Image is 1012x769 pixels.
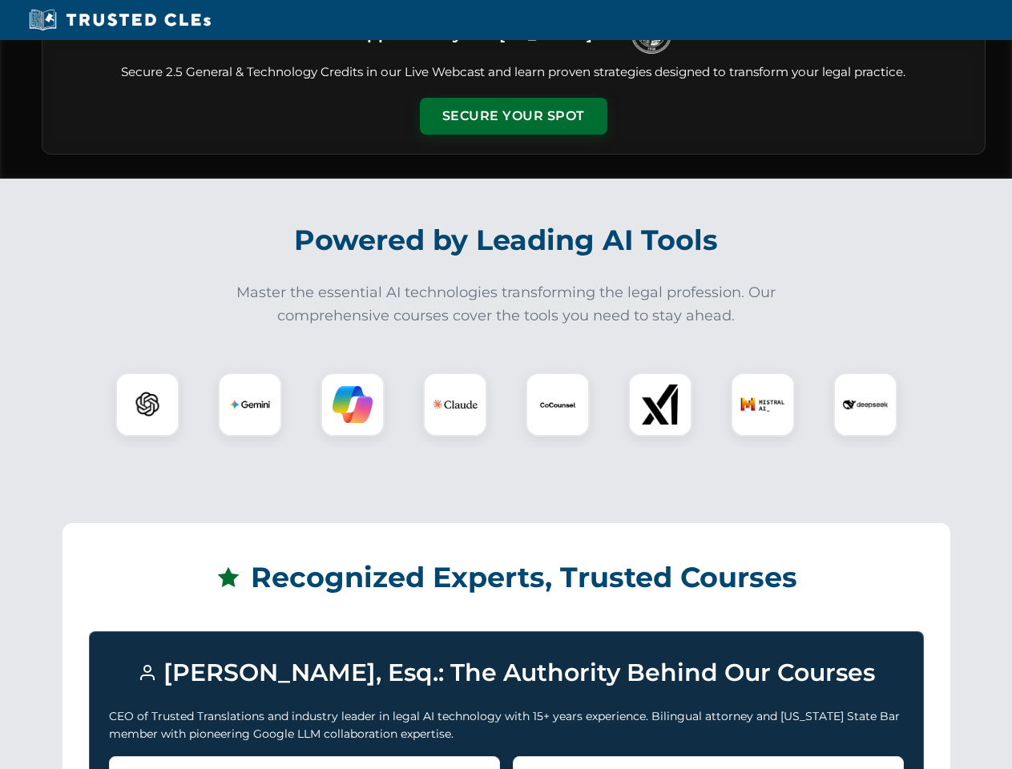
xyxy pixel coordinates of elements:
[218,372,282,437] div: Gemini
[321,372,385,437] div: Copilot
[62,212,950,268] h2: Powered by Leading AI Tools
[433,382,478,427] img: Claude Logo
[526,372,590,437] div: CoCounsel
[538,384,578,425] img: CoCounsel Logo
[62,63,966,82] p: Secure 2.5 General & Technology Credits in our Live Webcast and learn proven strategies designed ...
[89,550,924,606] h2: Recognized Experts, Trusted Courses
[226,281,787,328] p: Master the essential AI technologies transforming the legal profession. Our comprehensive courses...
[843,382,888,427] img: DeepSeek Logo
[833,372,897,437] div: DeepSeek
[230,384,270,425] img: Gemini Logo
[731,372,795,437] div: Mistral AI
[115,372,179,437] div: ChatGPT
[109,651,904,695] h3: [PERSON_NAME], Esq.: The Authority Behind Our Courses
[109,707,904,743] p: CEO of Trusted Translations and industry leader in legal AI technology with 15+ years experience....
[423,372,487,437] div: Claude
[740,382,785,427] img: Mistral AI Logo
[640,384,680,425] img: xAI Logo
[333,384,373,425] img: Copilot Logo
[420,98,607,135] button: Secure Your Spot
[24,8,216,32] img: Trusted CLEs
[628,372,692,437] div: xAI
[124,381,171,428] img: ChatGPT Logo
